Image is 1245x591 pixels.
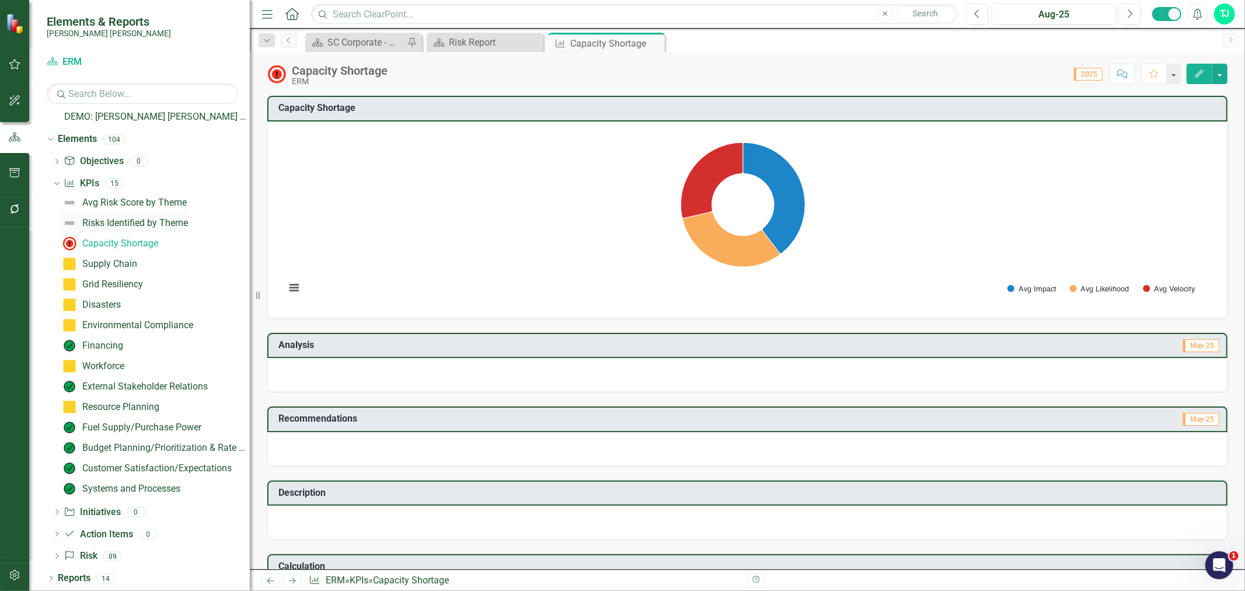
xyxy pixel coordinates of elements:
a: Systems and Processes [60,479,180,498]
a: Workforce [60,357,124,376]
a: Action Items [64,528,132,541]
h3: Recommendations [278,413,918,424]
button: Show Avg Velocity [1143,284,1195,294]
div: Financing [82,340,123,351]
button: Show Avg Impact [1007,284,1056,294]
a: Objectives [64,155,123,168]
div: Resource Planning [82,402,159,412]
div: 0 [139,529,158,539]
path: Avg Likelihood, 3.33333333. [683,212,780,267]
a: DEMO: [PERSON_NAME] [PERSON_NAME] Corporate Scorecard (Copied [DATE]) [64,110,250,124]
h3: Analysis [278,340,738,350]
img: Caution [62,298,76,312]
div: Chart. Highcharts interactive chart. [280,131,1215,306]
img: Caution [62,359,76,373]
div: Workforce [82,361,124,371]
div: Supply Chain [82,259,137,269]
div: 15 [105,179,124,189]
div: Avg Risk Score by Theme [82,197,187,208]
input: Search Below... [47,84,238,104]
a: KPIs [64,177,99,190]
h3: Description [278,488,1220,498]
img: On Target [62,482,76,496]
div: 89 [103,551,122,561]
a: External Stakeholder Relations [60,377,208,396]
div: ERM [292,77,388,86]
div: Aug-25 [996,8,1112,22]
button: Search [897,6,955,22]
div: Disasters [82,300,121,310]
img: On Target [62,461,76,475]
img: On Target [62,420,76,434]
a: Financing [60,336,123,355]
button: Show Avg Likelihood [1070,284,1130,294]
img: Caution [62,277,76,291]
a: Reports [58,572,90,585]
span: Search [913,9,938,18]
a: SC Corporate - Welcome to ClearPoint [308,35,404,50]
div: 0 [127,507,145,517]
a: Disasters [60,295,121,314]
a: Environmental Compliance [60,316,193,335]
iframe: Intercom live chat [1205,551,1233,579]
a: KPIs [350,575,368,586]
div: Capacity Shortage [373,575,449,586]
img: On Target [62,339,76,353]
img: Caution [62,400,76,414]
div: » » [309,574,738,587]
div: Environmental Compliance [82,320,193,331]
div: Capacity Shortage [570,36,662,51]
a: Customer Satisfaction/Expectations [60,459,232,478]
div: Capacity Shortage [292,64,388,77]
a: Risks Identified by Theme [60,214,188,232]
a: Supply Chain [60,255,137,273]
img: Not Defined [62,216,76,230]
a: Risk [64,550,97,563]
a: Budget Planning/Prioritization & Rate Setting [60,439,250,457]
h3: Calculation [278,561,1220,572]
a: ERM [326,575,345,586]
img: On Target [62,441,76,455]
a: ERM [47,55,193,69]
div: 0 [130,157,148,166]
span: May-25 [1183,339,1219,352]
svg: Interactive chart [280,131,1206,306]
a: Risk Report [430,35,540,50]
div: SC Corporate - Welcome to ClearPoint [327,35,404,50]
a: Capacity Shortage [60,234,158,253]
div: External Stakeholder Relations [82,381,208,392]
img: On Target [62,380,76,394]
h3: Capacity Shortage [278,103,1220,113]
small: [PERSON_NAME] [PERSON_NAME] [47,29,171,38]
input: Search ClearPoint... [311,4,958,25]
img: Not Meeting Target [267,65,286,84]
div: Systems and Processes [82,484,180,494]
span: May-25 [1183,413,1219,426]
div: 14 [96,573,115,583]
img: Not Defined [62,196,76,210]
div: Capacity Shortage [82,238,158,249]
img: Not Meeting Target [62,237,76,251]
path: Avg Impact, 4.16666666. [743,142,805,253]
a: Resource Planning [60,398,159,416]
div: Risks Identified by Theme [82,218,188,228]
img: Caution [62,318,76,332]
div: 104 [103,134,125,144]
div: Grid Resiliency [82,279,143,290]
a: Elements [58,133,97,146]
a: Fuel Supply/Purchase Power [60,418,201,437]
div: Fuel Supply/Purchase Power [82,422,201,433]
img: Caution [62,257,76,271]
div: Risk Report [449,35,540,50]
span: 1 [1229,551,1239,561]
a: Avg Risk Score by Theme [60,193,187,212]
a: Grid Resiliency [60,275,143,294]
path: Avg Velocity, 3. [681,142,743,218]
div: Budget Planning/Prioritization & Rate Setting [82,443,250,453]
div: Customer Satisfaction/Expectations [82,463,232,474]
span: 2025 [1074,68,1103,81]
a: Initiatives [64,506,120,519]
span: Elements & Reports [47,15,171,29]
button: TJ [1214,4,1235,25]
